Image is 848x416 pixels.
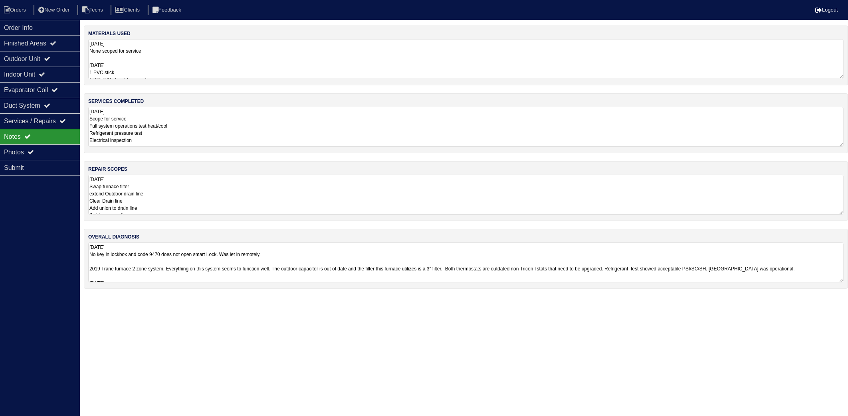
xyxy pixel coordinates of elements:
a: Clients [111,7,146,13]
li: New Order [34,5,76,16]
label: services completed [88,98,144,105]
li: Feedback [148,5,188,16]
li: Clients [111,5,146,16]
textarea: [DATE] No key in lockbox and code 9470 does not open smart Lock. Was let in remotely. 2019 Trane ... [88,243,844,282]
label: overall diagnosis [88,233,139,241]
textarea: [DATE] Swap furnace filter extend Outdoor drain line Clear Drain line Add union to drain line Out... [88,175,844,215]
a: Logout [815,7,838,13]
textarea: [DATE] Scope for service Full system operations test heat/cool Refrigerant pressure test Electric... [88,107,844,147]
textarea: [DATE] None scoped for service [DATE] 1 PVC stick 1 3/4 PVC straight connector 1 3/4 PVC 90° conn... [88,39,844,79]
a: Techs [77,7,109,13]
label: repair scopes [88,166,127,173]
li: Techs [77,5,109,16]
a: New Order [34,7,76,13]
label: materials used [88,30,131,37]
